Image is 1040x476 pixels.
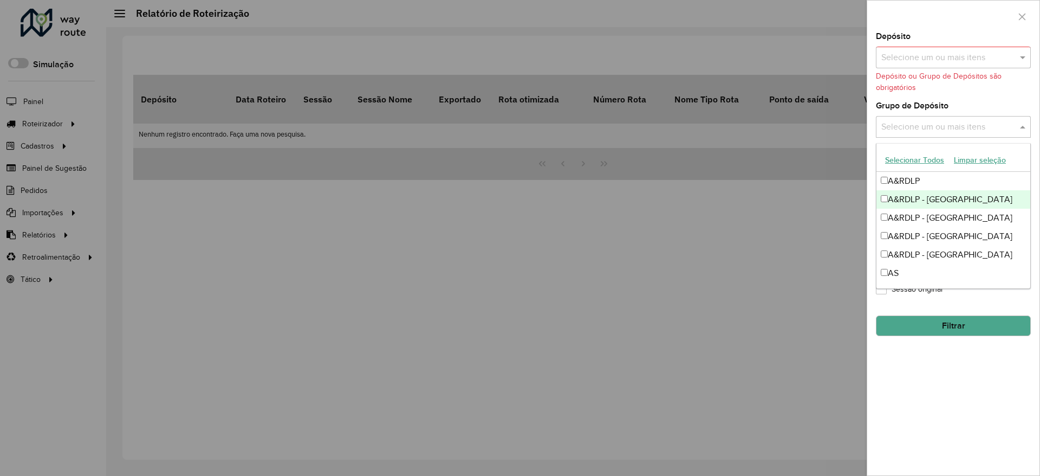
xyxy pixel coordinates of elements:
div: A&RDLP - [GEOGRAPHIC_DATA] [876,209,1030,227]
div: A&RDLP - [GEOGRAPHIC_DATA] [876,227,1030,246]
button: Limpar seleção [949,152,1011,169]
button: Selecionar Todos [880,152,949,169]
div: AS [876,264,1030,282]
button: Filtrar [876,316,1031,336]
div: A&RDLP - [GEOGRAPHIC_DATA] [876,190,1030,209]
div: A&RDLP - [GEOGRAPHIC_DATA] [876,246,1030,264]
formly-validation-message: Depósito ou Grupo de Depósitos são obrigatórios [876,72,1002,92]
label: Depósito [876,30,911,43]
ng-dropdown-panel: Options list [876,143,1031,289]
label: Grupo de Depósito [876,99,948,112]
label: Sessão original [876,284,942,295]
div: A&RDLP [876,172,1030,190]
